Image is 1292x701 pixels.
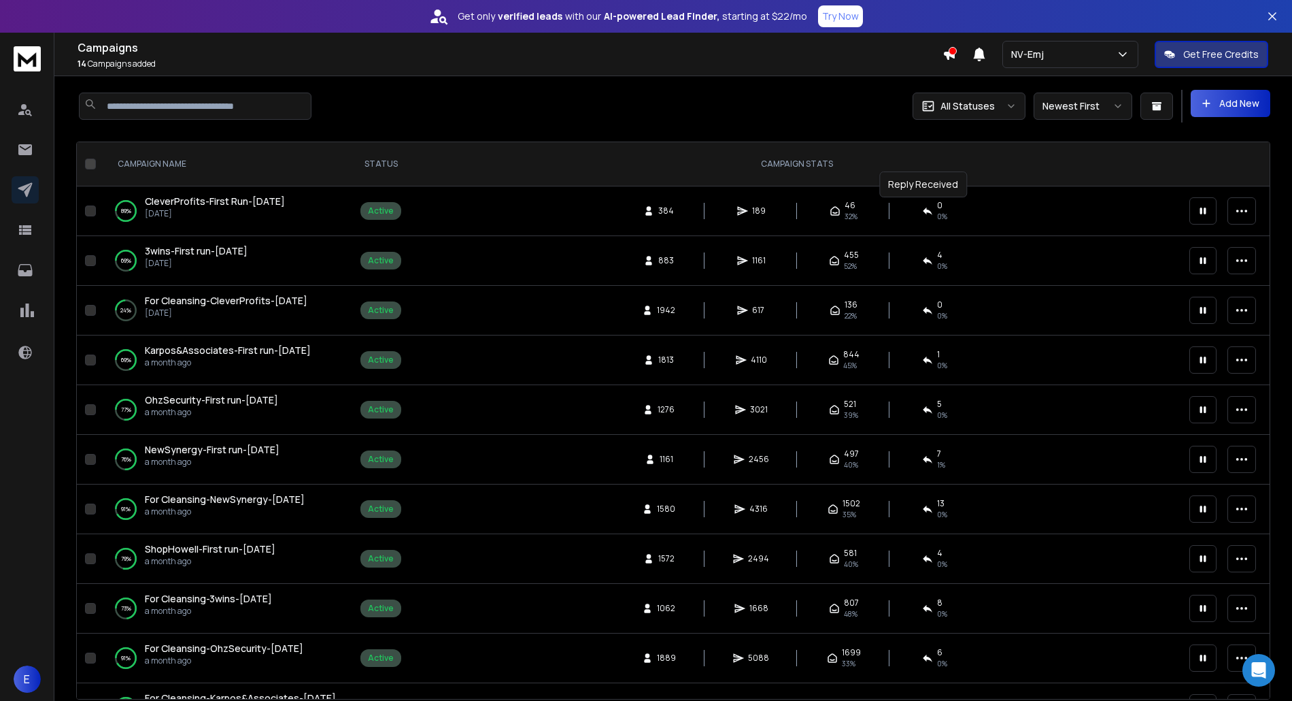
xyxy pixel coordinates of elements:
td: 24%For Cleansing-CleverProfits-[DATE][DATE] [101,286,350,336]
div: Active [368,255,394,266]
span: 39 % [844,410,858,421]
p: 77 % [121,403,131,417]
span: 1502 [843,498,860,509]
span: 4 [937,250,942,261]
span: 22 % [845,310,857,321]
span: 3021 [750,404,768,415]
span: 521 [844,399,856,410]
p: 79 % [121,552,131,566]
p: a month ago [145,556,275,567]
th: CAMPAIGN NAME [101,142,350,186]
span: 1572 [658,553,675,564]
td: 76%NewSynergy-First run-[DATE]a month ago [101,435,350,485]
p: All Statuses [940,99,995,113]
span: 13 [937,498,945,509]
td: 91%For Cleansing-NewSynergy-[DATE]a month ago [101,485,350,534]
span: 617 [752,305,766,316]
span: 384 [658,206,674,216]
p: a month ago [145,457,279,468]
p: 89 % [121,204,131,218]
button: Try Now [818,5,863,27]
div: Active [368,454,394,465]
th: CAMPAIGN STATS [412,142,1181,186]
span: 883 [658,255,674,266]
p: 24 % [120,304,131,317]
span: NewSynergy-First run-[DATE] [145,443,279,456]
a: For Cleansing-NewSynergy-[DATE] [145,493,305,506]
span: 1161 [660,454,673,465]
span: 7 [937,449,941,459]
div: Active [368,504,394,515]
p: Campaigns added [78,59,942,69]
span: 2456 [749,454,769,465]
span: 46 [845,200,855,211]
p: 69 % [121,254,131,267]
span: 1813 [658,355,674,365]
span: 581 [844,548,857,559]
button: Get Free Credits [1155,41,1268,68]
button: Add New [1191,90,1270,117]
td: 73%For Cleansing-3wins-[DATE]a month ago [101,584,350,634]
span: 1062 [657,603,675,614]
td: 91%For Cleansing-OhzSecurity-[DATE]a month ago [101,634,350,683]
span: 0 [937,200,942,211]
span: 4316 [749,504,768,515]
a: Karpos&Associates-First run-[DATE] [145,344,311,357]
span: 0 [937,299,942,310]
td: 79%ShopHowell-First run-[DATE]a month ago [101,534,350,584]
img: logo [14,46,41,71]
span: OhzSecurity-First run-[DATE] [145,393,278,406]
div: Active [368,305,394,316]
p: 91 % [121,651,131,665]
span: 52 % [844,261,857,272]
span: 6 [937,647,942,658]
div: Active [368,355,394,365]
p: NV-Emj [1011,48,1049,61]
span: 1276 [658,404,675,415]
span: For Cleansing-OhzSecurity-[DATE] [145,642,303,655]
span: CleverProfits-First Run-[DATE] [145,195,285,208]
button: Newest First [1034,93,1132,120]
a: CleverProfits-First Run-[DATE] [145,195,285,208]
p: Get Free Credits [1183,48,1259,61]
div: Active [368,603,394,614]
p: [DATE] [145,258,248,269]
span: 40 % [844,559,858,570]
span: 0 % [937,310,947,321]
h1: Campaigns [78,39,942,56]
span: For Cleansing-3wins-[DATE] [145,592,272,605]
div: Active [368,553,394,564]
span: 0 % [937,608,947,619]
span: 0 % [937,211,947,222]
a: For Cleansing-OhzSecurity-[DATE] [145,642,303,655]
span: ShopHowell-First run-[DATE] [145,542,275,555]
span: 136 [845,299,857,310]
p: a month ago [145,606,272,617]
span: 1699 [842,647,861,658]
div: Active [368,206,394,216]
span: Karpos&Associates-First run-[DATE] [145,344,311,357]
a: ShopHowell-First run-[DATE] [145,542,275,556]
button: E [14,666,41,693]
p: a month ago [145,407,278,418]
p: a month ago [145,357,311,368]
td: 77%OhzSecurity-First run-[DATE]a month ago [101,385,350,435]
span: 3wins-First run-[DATE] [145,244,248,257]
p: 91 % [121,502,131,516]
span: 2494 [748,553,769,564]
th: STATUS [350,142,412,186]
p: a month ago [145,506,305,517]
span: 455 [844,250,859,261]
span: 1580 [657,504,675,515]
span: 4110 [751,355,767,365]
span: 8 [937,598,942,608]
span: 1 [937,349,940,360]
span: 0 % [937,410,947,421]
div: Active [368,404,394,415]
span: 1668 [749,603,768,614]
span: 48 % [844,608,857,619]
span: 0 % [937,360,947,371]
span: 0 % [937,261,947,272]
